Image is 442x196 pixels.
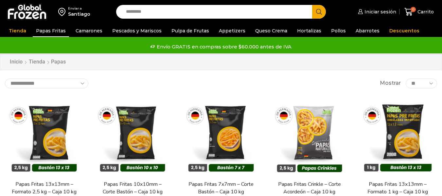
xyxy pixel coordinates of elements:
a: Iniciar sesión [356,5,396,18]
a: Descuentos [386,25,423,37]
a: Papas Fritas 13x13mm – Formato 2,5 kg – Caja 10 kg [9,181,80,196]
a: Pescados y Mariscos [109,25,165,37]
a: Queso Crema [252,25,291,37]
nav: Breadcrumb [9,58,66,66]
a: Inicio [9,58,23,66]
a: Papas Fritas 10x10mm – Corte Bastón – Caja 10 kg [97,181,168,196]
a: Papas Fritas 7x7mm – Corte Bastón – Caja 10 kg [186,181,256,196]
div: Enviar a [68,6,90,11]
a: Hortalizas [294,25,325,37]
span: Mostrar [380,80,401,87]
a: 0 Carrito [403,4,435,20]
a: Tienda [28,58,45,66]
a: Tienda [6,25,29,37]
a: Papas Fritas Crinkle – Corte Acordeón – Caja 10 kg [274,181,345,196]
select: Pedido de la tienda [5,79,88,88]
a: Papas Fritas [33,25,69,37]
h1: Papas [51,59,66,65]
div: Santiago [68,11,90,17]
a: Abarrotes [352,25,383,37]
img: address-field-icon.svg [58,6,68,17]
span: Carrito [416,9,434,15]
a: Appetizers [216,25,249,37]
span: Iniciar sesión [363,9,396,15]
a: Pulpa de Frutas [168,25,212,37]
a: Pollos [328,25,349,37]
span: 0 [411,7,416,12]
a: Camarones [72,25,106,37]
button: Search button [312,5,326,19]
a: Papas Fritas 13x13mm – Formato 1 kg – Caja 10 kg [362,181,433,196]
